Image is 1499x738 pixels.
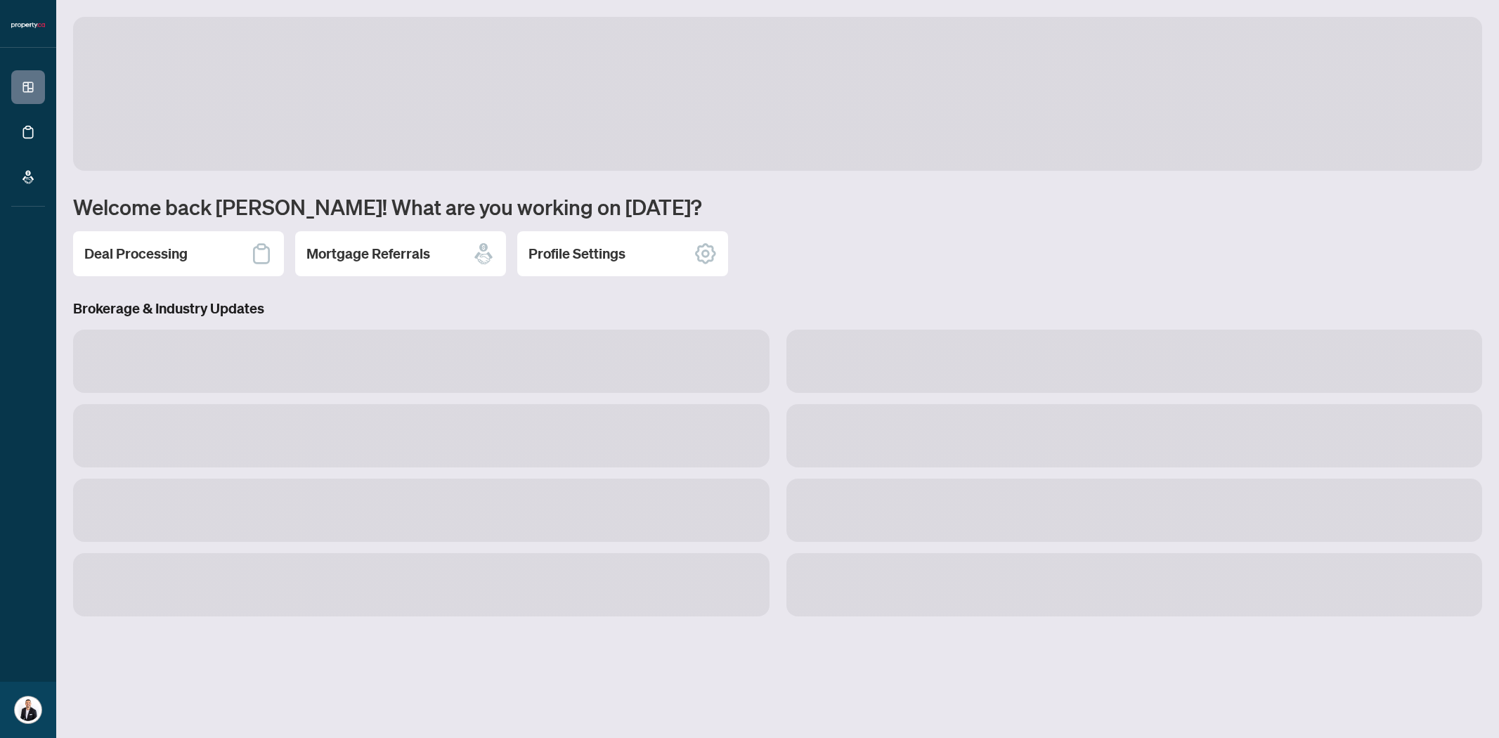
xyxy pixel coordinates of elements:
h2: Profile Settings [528,244,625,264]
h3: Brokerage & Industry Updates [73,299,1482,318]
h1: Welcome back [PERSON_NAME]! What are you working on [DATE]? [73,193,1482,220]
h2: Mortgage Referrals [306,244,430,264]
img: Profile Icon [15,697,41,723]
h2: Deal Processing [84,244,188,264]
img: logo [11,21,45,30]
